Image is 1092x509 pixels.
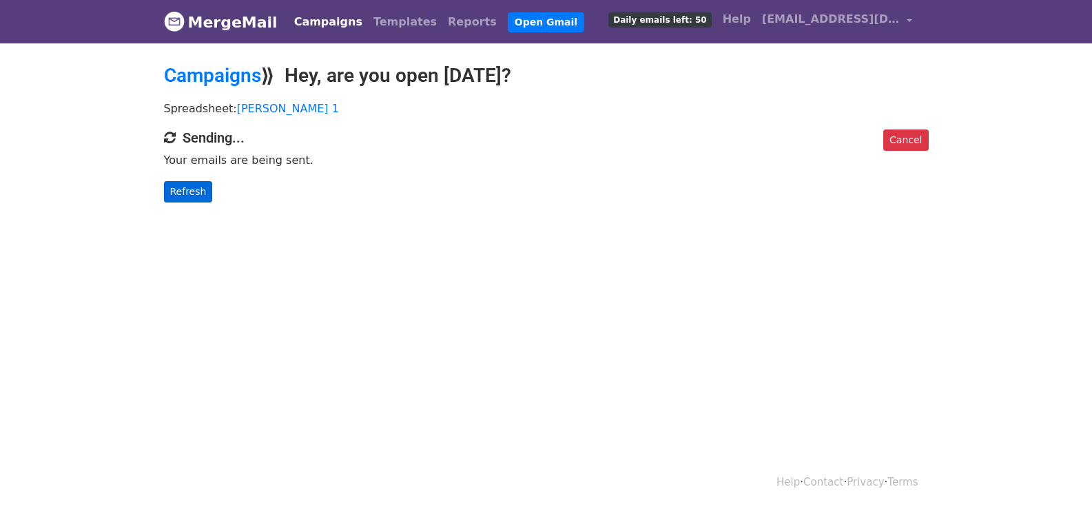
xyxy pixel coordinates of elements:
a: Daily emails left: 50 [603,6,717,33]
a: Campaigns [289,8,368,36]
p: Spreadsheet: [164,101,929,116]
a: Help [717,6,756,33]
a: Reports [442,8,502,36]
a: Terms [887,476,918,488]
h4: Sending... [164,129,929,146]
a: Cancel [883,129,928,151]
a: MergeMail [164,8,278,37]
a: [EMAIL_ADDRESS][DOMAIN_NAME] [756,6,918,38]
p: Your emails are being sent. [164,153,929,167]
a: Templates [368,8,442,36]
h2: ⟫ Hey, are you open [DATE]? [164,64,929,87]
a: Open Gmail [508,12,584,32]
span: Daily emails left: 50 [608,12,711,28]
a: Campaigns [164,64,261,87]
span: [EMAIL_ADDRESS][DOMAIN_NAME] [762,11,900,28]
a: Contact [803,476,843,488]
a: Help [776,476,800,488]
a: Refresh [164,181,213,202]
iframe: Chat Widget [1023,443,1092,509]
a: [PERSON_NAME] 1 [237,102,339,115]
img: MergeMail logo [164,11,185,32]
a: Privacy [847,476,884,488]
